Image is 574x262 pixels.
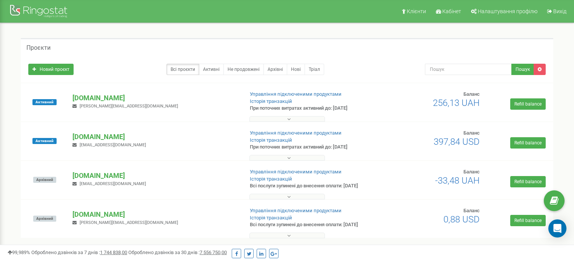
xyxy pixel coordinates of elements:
p: [DOMAIN_NAME] [72,93,237,103]
span: Архівний [33,177,56,183]
a: Всі проєкти [166,64,199,75]
a: Тріал [305,64,324,75]
span: 0,88 USD [443,214,480,225]
a: Refill balance [510,98,546,110]
a: Управління підключеними продуктами [250,208,342,213]
a: Не продовжені [223,64,264,75]
span: Оброблено дзвінків за 7 днів : [31,250,127,255]
span: Кабінет [442,8,461,14]
a: Історія транзакцій [250,98,292,104]
p: [DOMAIN_NAME] [72,132,237,142]
img: Ringostat Logo [9,3,70,21]
span: Оброблено дзвінків за 30 днів : [128,250,227,255]
a: Управління підключеними продуктами [250,169,342,175]
a: Refill balance [510,215,546,226]
span: -33,48 UAH [435,175,480,186]
span: [EMAIL_ADDRESS][DOMAIN_NAME] [80,142,146,147]
u: 1 744 838,00 [100,250,127,255]
a: Архівні [263,64,287,75]
p: Всі послуги зупинені до внесення оплати: [DATE] [250,221,371,228]
a: Refill balance [510,176,546,187]
span: [PERSON_NAME][EMAIL_ADDRESS][DOMAIN_NAME] [80,104,178,109]
p: При поточних витратах активний до: [DATE] [250,105,371,112]
div: Open Intercom Messenger [548,219,566,237]
p: Всі послуги зупинені до внесення оплати: [DATE] [250,182,371,190]
span: Баланс [463,208,480,213]
a: Історія транзакцій [250,137,292,143]
span: Вихід [553,8,566,14]
p: При поточних витратах активний до: [DATE] [250,144,371,151]
span: [EMAIL_ADDRESS][DOMAIN_NAME] [80,181,146,186]
a: Управління підключеними продуктами [250,91,342,97]
span: Баланс [463,169,480,175]
u: 7 556 750,00 [200,250,227,255]
span: Баланс [463,91,480,97]
a: Refill balance [510,137,546,149]
span: Архівний [33,216,56,222]
h5: Проєкти [26,44,51,51]
span: Баланс [463,130,480,136]
p: [DOMAIN_NAME] [72,210,237,219]
span: Клієнти [407,8,426,14]
a: Нові [287,64,305,75]
a: Активні [199,64,224,75]
span: [PERSON_NAME][EMAIL_ADDRESS][DOMAIN_NAME] [80,220,178,225]
a: Історія транзакцій [250,215,292,221]
span: Налаштування профілю [478,8,537,14]
span: 397,84 USD [434,136,480,147]
p: [DOMAIN_NAME] [72,171,237,181]
button: Пошук [511,64,534,75]
a: Новий проєкт [28,64,74,75]
span: 256,13 UAH [433,98,480,108]
span: Активний [32,99,57,105]
a: Управління підключеними продуктами [250,130,342,136]
input: Пошук [425,64,512,75]
span: 99,989% [8,250,30,255]
span: Активний [32,138,57,144]
a: Історія транзакцій [250,176,292,182]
